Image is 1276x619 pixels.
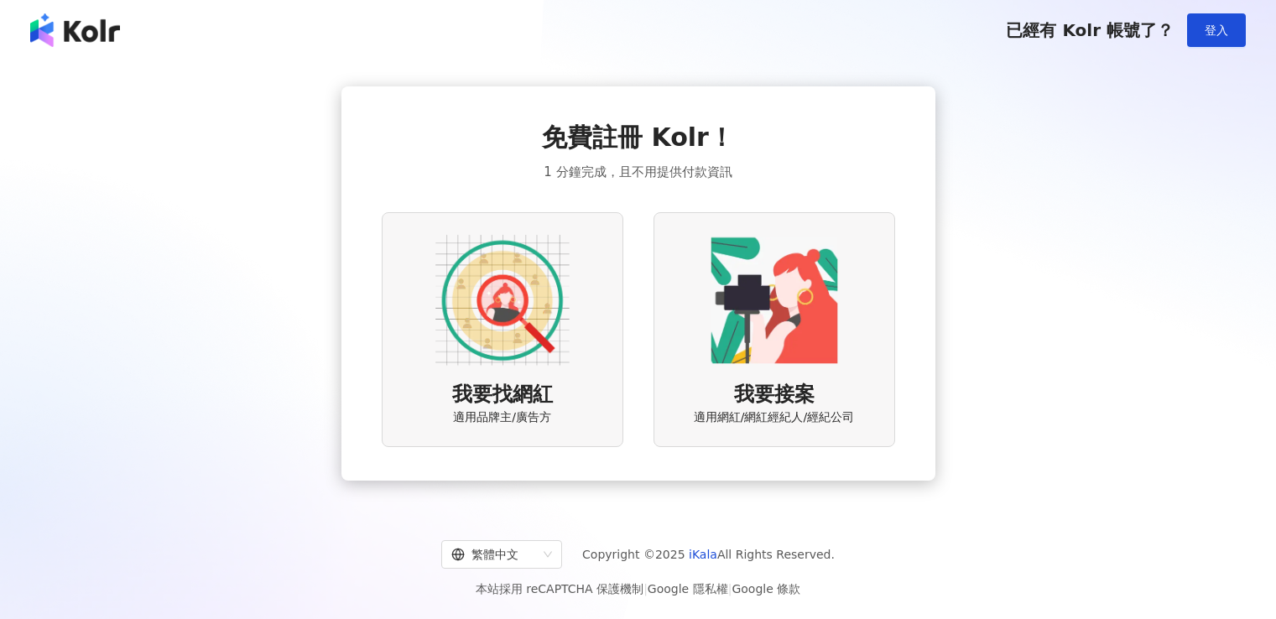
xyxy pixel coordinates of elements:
[1187,13,1246,47] button: 登入
[452,381,553,409] span: 我要找網紅
[435,233,570,367] img: AD identity option
[728,582,732,596] span: |
[542,120,734,155] span: 免費註冊 Kolr！
[30,13,120,47] img: logo
[643,582,648,596] span: |
[451,541,537,568] div: 繁體中文
[732,582,800,596] a: Google 條款
[582,544,835,564] span: Copyright © 2025 All Rights Reserved.
[453,409,551,426] span: 適用品牌主/廣告方
[648,582,728,596] a: Google 隱私權
[707,233,841,367] img: KOL identity option
[1205,23,1228,37] span: 登入
[1006,20,1174,40] span: 已經有 Kolr 帳號了？
[689,548,717,561] a: iKala
[476,579,800,599] span: 本站採用 reCAPTCHA 保護機制
[734,381,815,409] span: 我要接案
[544,162,732,182] span: 1 分鐘完成，且不用提供付款資訊
[694,409,854,426] span: 適用網紅/網紅經紀人/經紀公司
